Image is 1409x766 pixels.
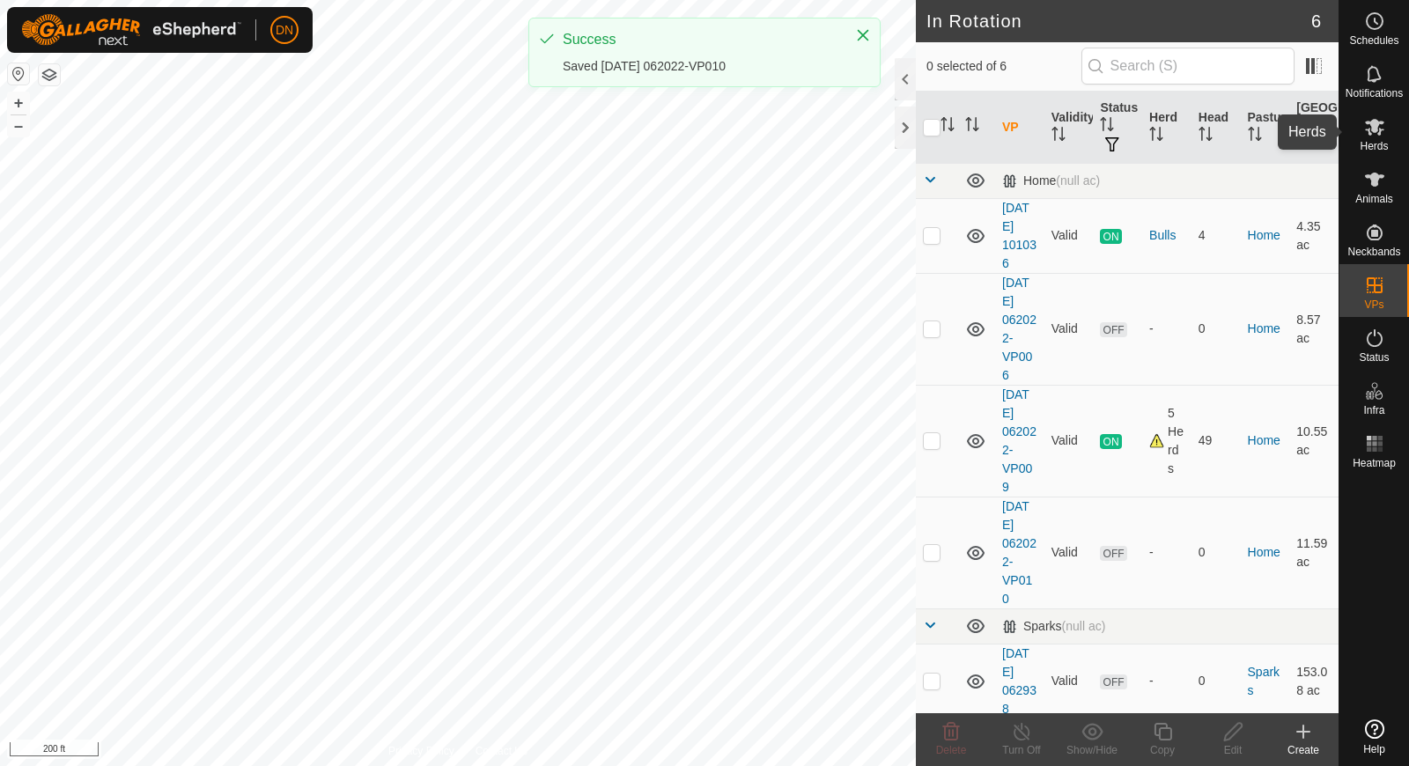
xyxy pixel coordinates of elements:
div: 5 Herds [1149,404,1184,478]
td: 49 [1191,385,1241,497]
a: Home [1248,433,1280,447]
div: Success [563,29,837,50]
span: 6 [1311,8,1321,34]
td: 0 [1191,497,1241,608]
td: Valid [1044,273,1094,385]
div: Home [1002,173,1100,188]
span: VPs [1364,299,1383,310]
div: Saved [DATE] 062022-VP010 [563,57,837,76]
div: Bulls [1149,226,1184,245]
td: 153.08 ac [1289,644,1339,718]
td: 0 [1191,644,1241,718]
a: [DATE] 101036 [1002,201,1036,270]
td: 10.55 ac [1289,385,1339,497]
a: Home [1248,228,1280,242]
span: (null ac) [1062,619,1106,633]
a: Home [1248,545,1280,559]
input: Search (S) [1081,48,1295,85]
h2: In Rotation [926,11,1311,32]
span: Neckbands [1347,247,1400,257]
a: [DATE] 062022-VP009 [1002,387,1036,494]
td: 4.35 ac [1289,198,1339,273]
th: VP [995,92,1044,164]
div: Edit [1198,742,1268,758]
span: OFF [1100,322,1126,337]
span: Schedules [1349,35,1398,46]
td: 8.57 ac [1289,273,1339,385]
button: Reset Map [8,63,29,85]
a: Privacy Policy [388,743,454,759]
th: Herd [1142,92,1191,164]
p-sorticon: Activate to sort [1149,129,1163,144]
a: [DATE] 062022-VP010 [1002,499,1036,606]
span: 0 selected of 6 [926,57,1081,76]
span: Status [1359,352,1389,363]
a: [DATE] 062938 [1002,646,1036,716]
div: Copy [1127,742,1198,758]
span: Herds [1360,141,1388,151]
div: Show/Hide [1057,742,1127,758]
p-sorticon: Activate to sort [1199,129,1213,144]
span: ON [1100,229,1121,244]
span: Delete [936,744,967,756]
p-sorticon: Activate to sort [1100,120,1114,134]
span: Heatmap [1353,458,1396,468]
button: Map Layers [39,64,60,85]
a: Contact Us [476,743,527,759]
p-sorticon: Activate to sort [1248,129,1262,144]
td: 4 [1191,198,1241,273]
button: – [8,115,29,136]
span: Infra [1363,405,1384,416]
th: Pasture [1241,92,1290,164]
p-sorticon: Activate to sort [941,120,955,134]
p-sorticon: Activate to sort [1051,129,1066,144]
td: 0 [1191,273,1241,385]
span: (null ac) [1056,173,1100,188]
span: OFF [1100,674,1126,689]
span: OFF [1100,546,1126,561]
a: Home [1248,321,1280,335]
span: Animals [1355,194,1393,204]
td: Valid [1044,497,1094,608]
a: [DATE] 062022-VP006 [1002,276,1036,382]
div: Sparks [1002,619,1105,634]
th: Head [1191,92,1241,164]
span: ON [1100,434,1121,449]
td: Valid [1044,385,1094,497]
div: - [1149,320,1184,338]
div: Turn Off [986,742,1057,758]
td: Valid [1044,198,1094,273]
th: [GEOGRAPHIC_DATA] Area [1289,92,1339,164]
button: Close [851,23,875,48]
th: Validity [1044,92,1094,164]
p-sorticon: Activate to sort [965,120,979,134]
div: Create [1268,742,1339,758]
span: Notifications [1346,88,1403,99]
a: Help [1339,712,1409,762]
p-sorticon: Activate to sort [1296,138,1310,152]
div: - [1149,543,1184,562]
img: Gallagher Logo [21,14,241,46]
span: DN [276,21,293,40]
th: Status [1093,92,1142,164]
td: 11.59 ac [1289,497,1339,608]
a: Sparks [1248,665,1280,697]
button: + [8,92,29,114]
span: Help [1363,744,1385,755]
div: - [1149,672,1184,690]
td: Valid [1044,644,1094,718]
